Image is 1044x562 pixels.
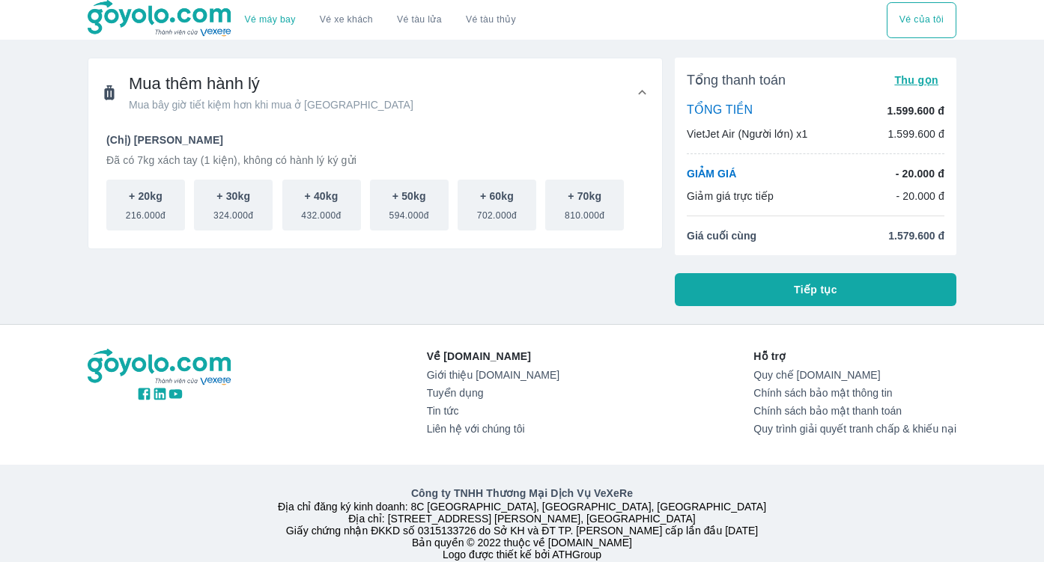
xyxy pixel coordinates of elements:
[568,189,601,204] p: + 70kg
[245,14,296,25] a: Vé máy bay
[687,166,736,181] p: GIẢM GIÁ
[894,74,938,86] span: Thu gọn
[687,228,756,243] span: Giá cuối cùng
[687,126,807,141] p: VietJet Air (Người lớn) x1
[216,189,250,204] p: + 30kg
[687,103,753,119] p: TỔNG TIỀN
[106,180,185,231] button: + 20kg216.000đ
[545,180,624,231] button: + 70kg810.000đ
[887,126,944,141] p: 1.599.600 đ
[794,282,837,297] span: Tiếp tục
[126,204,166,222] span: 216.000đ
[427,349,559,364] p: Về [DOMAIN_NAME]
[675,273,956,306] button: Tiếp tục
[427,423,559,435] a: Liên hệ với chúng tôi
[753,387,956,399] a: Chính sách bảo mật thông tin
[88,58,662,127] div: Mua thêm hành lýMua bây giờ tiết kiệm hơn khi mua ở [GEOGRAPHIC_DATA]
[753,369,956,381] a: Quy chế [DOMAIN_NAME]
[427,405,559,417] a: Tin tức
[129,73,413,94] span: Mua thêm hành lý
[305,189,339,204] p: + 40kg
[106,153,644,168] p: Đã có 7kg xách tay (1 kiện), không có hành lý ký gửi
[106,180,644,231] div: scrollable baggage options
[427,387,559,399] a: Tuyển dụng
[454,2,528,38] button: Vé tàu thủy
[385,2,454,38] a: Vé tàu lửa
[480,189,514,204] p: + 60kg
[887,2,956,38] div: choose transportation mode
[888,70,944,91] button: Thu gọn
[888,228,944,243] span: 1.579.600 đ
[282,180,361,231] button: + 40kg432.000đ
[106,132,644,147] p: (Chị) [PERSON_NAME]
[896,166,944,181] p: - 20.000 đ
[887,103,944,118] p: 1.599.600 đ
[301,204,341,222] span: 432.000đ
[370,180,449,231] button: + 50kg594.000đ
[389,204,429,222] span: 594.000đ
[88,349,233,386] img: logo
[753,423,956,435] a: Quy trình giải quyết tranh chấp & khiếu nại
[458,180,536,231] button: + 60kg702.000đ
[88,127,662,249] div: Mua thêm hành lýMua bây giờ tiết kiệm hơn khi mua ở [GEOGRAPHIC_DATA]
[194,180,273,231] button: + 30kg324.000đ
[687,189,774,204] p: Giảm giá trực tiếp
[753,349,956,364] p: Hỗ trợ
[233,2,528,38] div: choose transportation mode
[129,189,163,204] p: + 20kg
[91,486,953,501] p: Công ty TNHH Thương Mại Dịch Vụ VeXeRe
[687,71,786,89] span: Tổng thanh toán
[887,2,956,38] button: Vé của tôi
[477,204,517,222] span: 702.000đ
[392,189,426,204] p: + 50kg
[565,204,604,222] span: 810.000đ
[129,97,413,112] span: Mua bây giờ tiết kiệm hơn khi mua ở [GEOGRAPHIC_DATA]
[427,369,559,381] a: Giới thiệu [DOMAIN_NAME]
[79,486,965,561] div: Địa chỉ đăng ký kinh doanh: 8C [GEOGRAPHIC_DATA], [GEOGRAPHIC_DATA], [GEOGRAPHIC_DATA] Địa chỉ: [...
[320,14,373,25] a: Vé xe khách
[896,189,944,204] p: - 20.000 đ
[213,204,253,222] span: 324.000đ
[753,405,956,417] a: Chính sách bảo mật thanh toán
